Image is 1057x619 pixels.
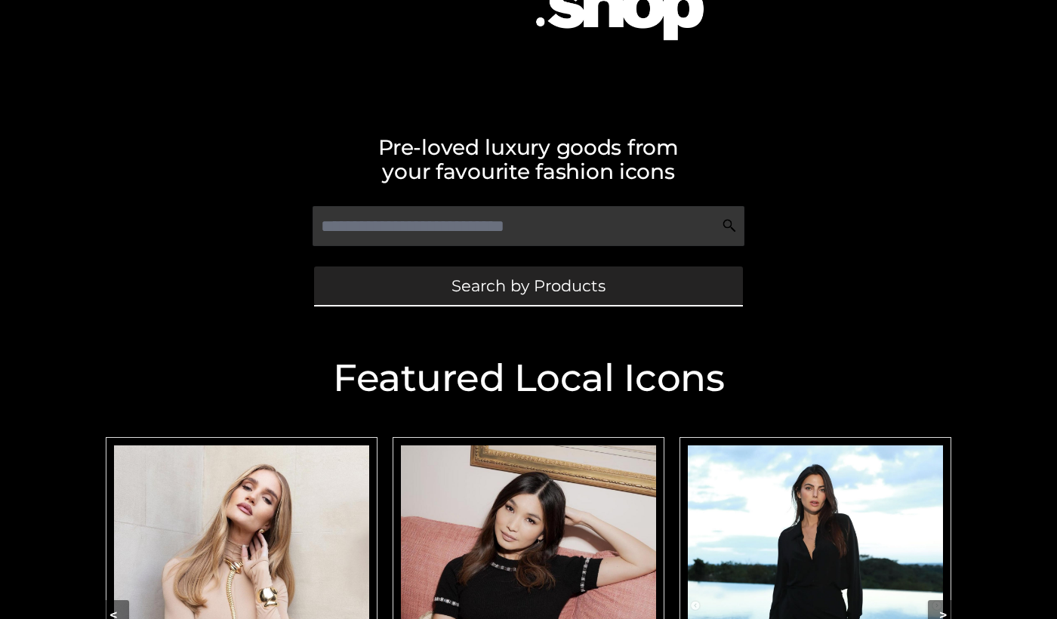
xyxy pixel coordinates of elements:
img: Search Icon [722,218,737,233]
h2: Featured Local Icons​ [98,359,959,397]
h2: Pre-loved luxury goods from your favourite fashion icons [98,135,959,183]
span: Search by Products [451,278,606,294]
a: Search by Products [314,266,743,305]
